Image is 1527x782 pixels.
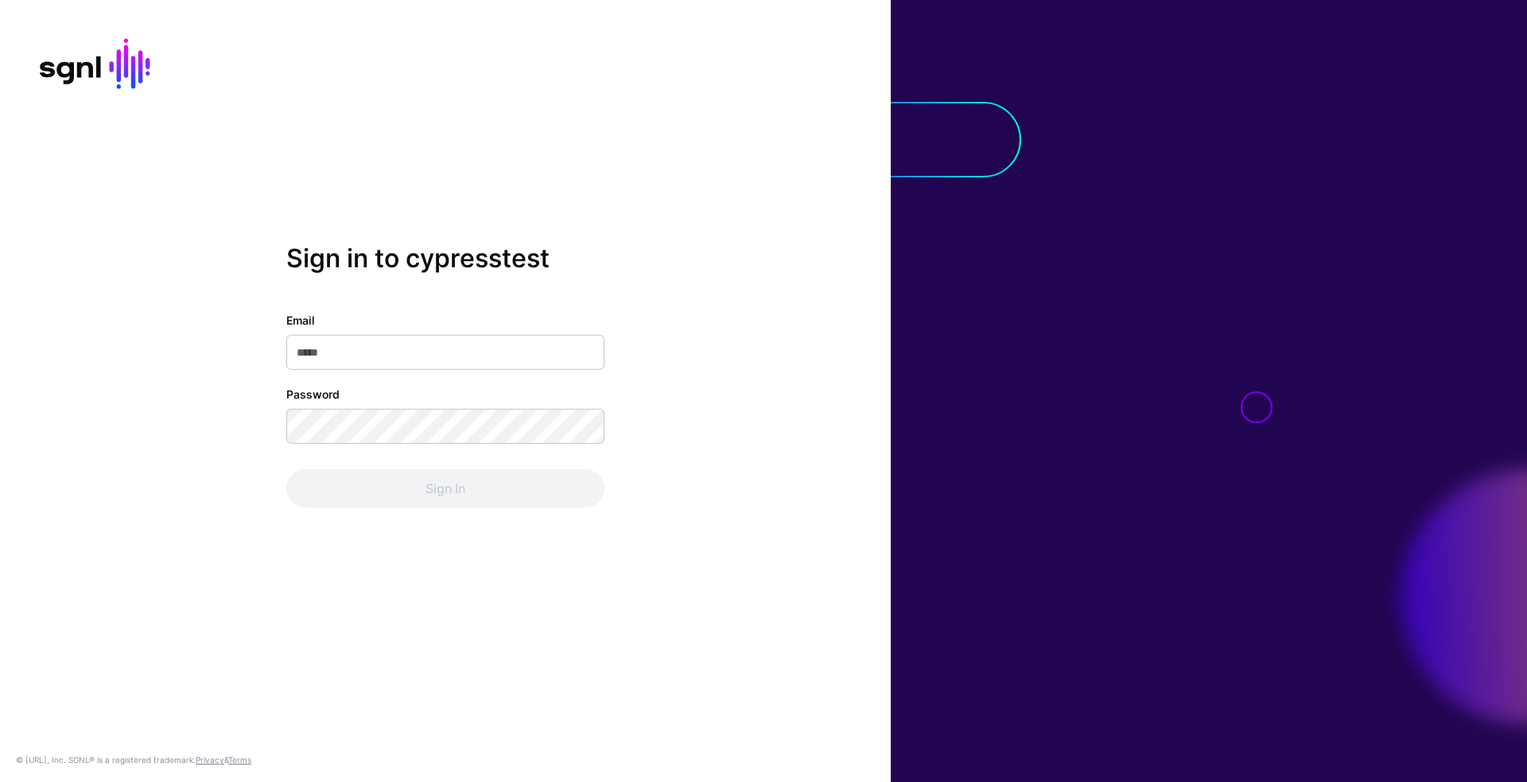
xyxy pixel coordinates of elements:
[16,753,251,766] div: © [URL], Inc. SGNL® is a registered trademark. &
[228,755,251,764] a: Terms
[196,755,224,764] a: Privacy
[286,386,340,403] label: Password
[286,243,604,273] h2: Sign in to cypresstest
[286,312,315,329] label: Email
